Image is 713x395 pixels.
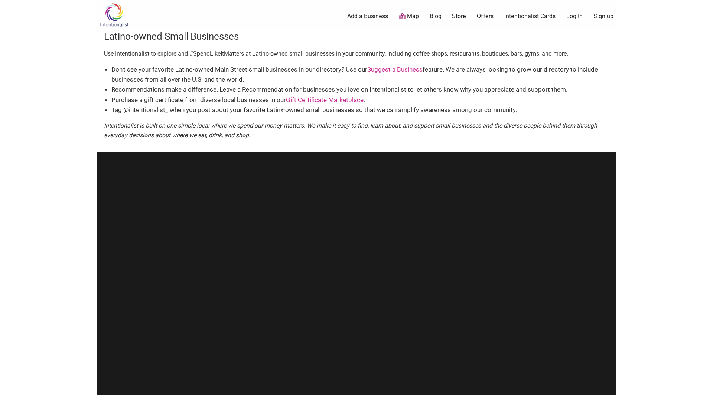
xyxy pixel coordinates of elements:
[104,122,597,139] em: Intentionalist is built on one simple idea: where we spend our money matters. We make it easy to ...
[97,3,132,27] img: Intentionalist
[566,12,583,20] a: Log In
[367,66,423,73] a: Suggest a Business
[286,96,364,103] a: Gift Certificate Marketplace
[111,85,609,95] li: Recommendations make a difference. Leave a Recommendation for businesses you love on Intentionali...
[504,12,556,20] a: Intentionalist Cards
[477,12,494,20] a: Offers
[399,12,419,21] a: Map
[104,30,609,43] h3: Latino-owned Small Businesses
[452,12,466,20] a: Store
[111,105,609,115] li: Tag @intentionalist_ when you post about your favorite Latinx-owned small businesses so that we c...
[347,12,388,20] a: Add a Business
[430,12,442,20] a: Blog
[111,65,609,85] li: Don’t see your favorite Latino-owned Main Street small businesses in our directory? Use our featu...
[104,49,609,59] p: Use Intentionalist to explore and #SpendLikeItMatters at Latino-owned small businesses in your co...
[593,12,613,20] a: Sign up
[111,95,609,105] li: Purchase a gift certificate from diverse local businesses in our .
